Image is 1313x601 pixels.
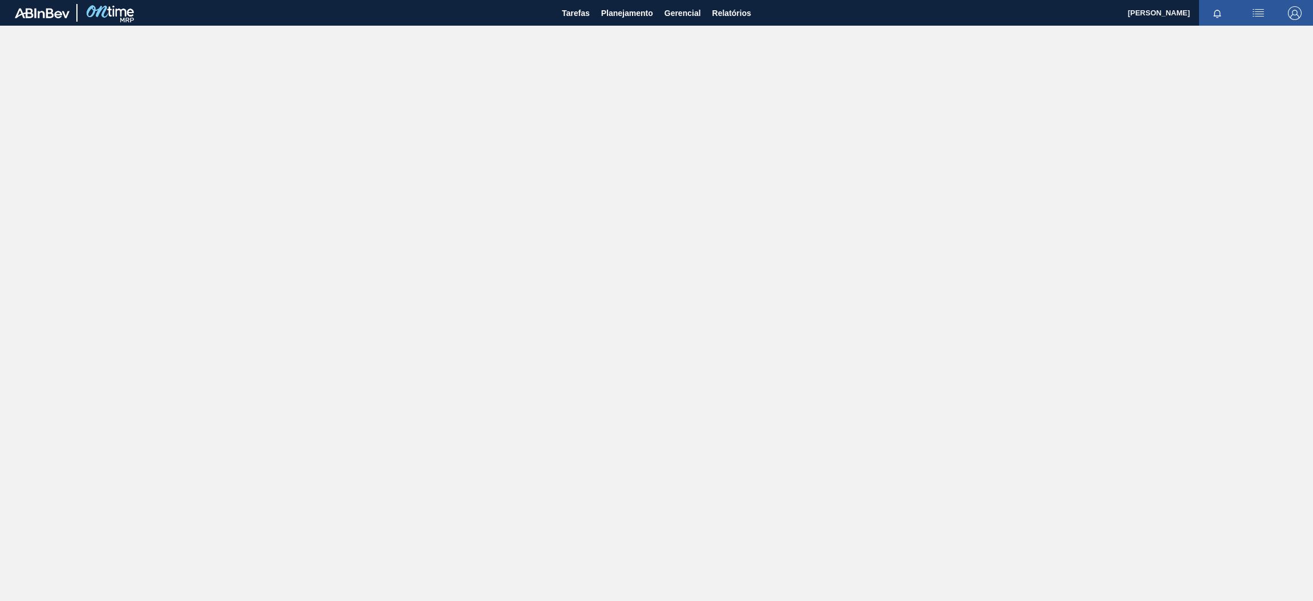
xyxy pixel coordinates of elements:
span: Gerencial [664,6,701,20]
span: Planejamento [601,6,653,20]
span: Relatórios [712,6,751,20]
img: Logout [1288,6,1302,20]
img: TNhmsLtSVTkK8tSr43FrP2fwEKptu5GPRR3wAAAABJRU5ErkJggg== [15,8,70,18]
button: Notificações [1199,5,1235,21]
span: Tarefas [562,6,590,20]
img: userActions [1251,6,1265,20]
